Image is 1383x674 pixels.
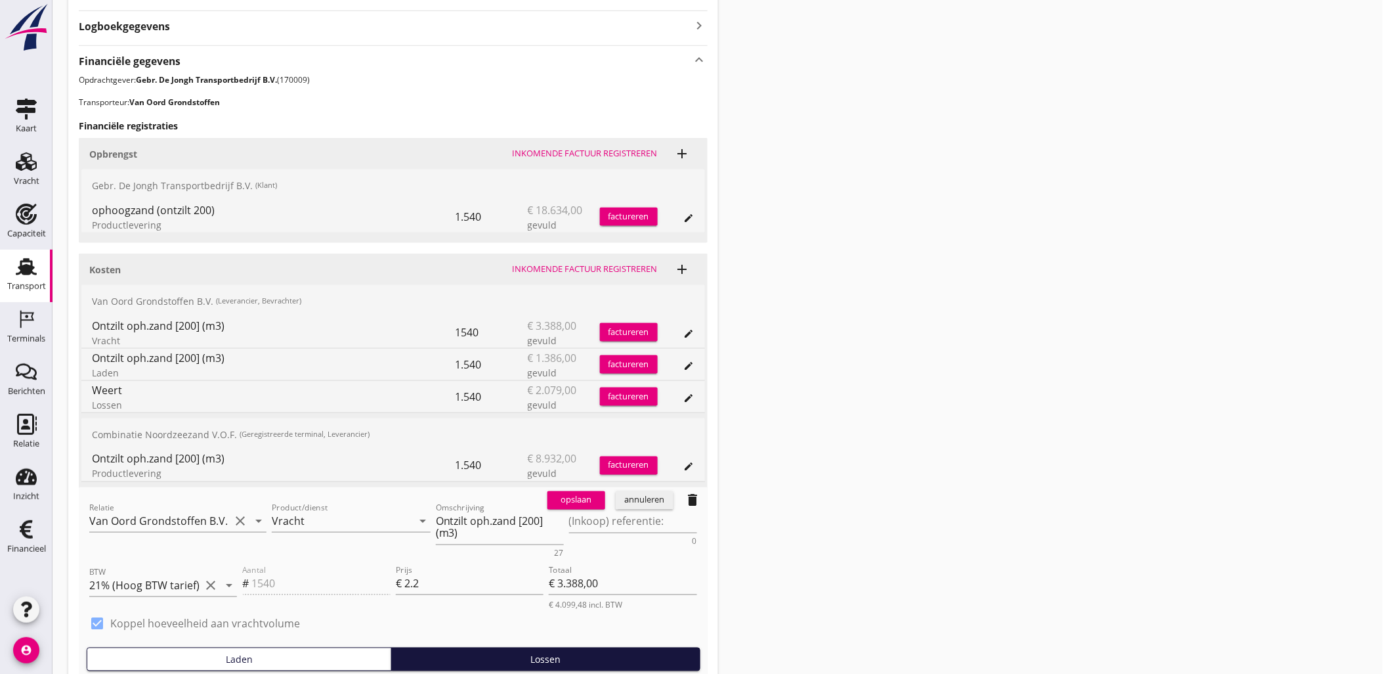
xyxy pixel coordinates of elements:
div: gevuld [528,366,600,380]
div: Productlevering [92,218,456,232]
div: 27 [555,550,564,558]
span: € 8.932,00 [528,451,577,467]
div: factureren [600,390,658,403]
div: Lossen [397,653,694,667]
textarea: (Inkoop) referentie: [569,511,697,533]
div: Ontzilt oph.zand [200] (m3) [92,318,456,334]
i: arrow_drop_down [221,578,237,594]
i: edit [684,213,694,223]
div: Kaart [16,124,37,133]
button: Lossen [391,648,700,671]
input: Totaal [549,573,696,595]
div: Terminals [7,334,45,343]
div: gevuld [528,334,600,348]
strong: Van Oord Grondstoffen [129,97,220,108]
button: factureren [600,355,658,374]
input: Relatie [89,511,230,532]
img: logo-small.a267ee39.svg [3,3,50,52]
div: Berichten [8,387,45,395]
i: arrow_drop_down [251,514,266,529]
div: 1540 [456,317,528,348]
i: account_circle [13,637,39,663]
div: factureren [600,210,658,223]
div: Vracht [14,177,39,185]
button: factureren [600,457,658,475]
textarea: Omschrijving [436,511,564,545]
div: 0 [692,538,697,546]
i: clear [232,514,248,529]
input: Prijs [404,573,543,595]
i: edit [684,361,694,371]
div: ophoogzand (ontzilt 200) [92,202,456,218]
div: annuleren [621,494,668,507]
div: Gebr. De Jongh Transportbedrijf B.V. [81,169,705,201]
div: Transport [7,282,46,290]
div: factureren [600,358,658,371]
p: Transporteur: [79,97,708,108]
div: € [396,576,404,592]
i: delete [685,493,701,508]
small: (Geregistreerde terminal, Leverancier) [240,429,370,440]
div: Inkomende factuur registreren [513,147,658,160]
button: Laden [87,648,392,671]
strong: Opbrengst [89,148,137,160]
div: gevuld [528,218,600,232]
input: Product/dienst [272,511,412,532]
div: Laden [92,366,456,380]
i: clear [203,578,219,594]
div: Ontzilt oph.zand [200] (m3) [92,350,456,366]
i: add [675,261,691,277]
button: factureren [600,323,658,342]
span: € 1.386,00 [528,350,577,366]
div: Lossen [92,398,456,412]
div: 1.540 [456,450,528,482]
i: add [675,146,691,162]
div: Inkomende factuur registreren [513,263,658,276]
div: 1.540 [456,201,528,233]
div: Van Oord Grondstoffen B.V. [81,285,705,317]
h3: Financiële registraties [79,119,708,133]
i: arrow_drop_down [415,514,431,529]
div: factureren [600,326,658,339]
button: Inkomende factuur registreren [507,260,663,279]
button: annuleren [616,491,673,510]
div: Financieel [7,545,46,553]
strong: Logboekgegevens [79,19,170,34]
button: opslaan [547,491,605,510]
strong: Gebr. De Jongh Transportbedrijf B.V. [136,74,277,85]
div: factureren [600,459,658,472]
div: Combinatie Noordzeezand V.O.F. [81,418,705,450]
button: factureren [600,208,658,226]
div: Relatie [13,439,39,448]
span: € 2.079,00 [528,382,577,398]
small: (Klant) [255,180,277,191]
i: keyboard_arrow_right [692,16,708,34]
div: Weert [92,382,456,398]
label: Koppel hoeveelheid aan vrachtvolume [110,618,300,631]
small: (Leverancier, Bevrachter) [216,296,301,307]
p: Opdrachtgever: (170009) [79,74,708,86]
strong: Financiële gegevens [79,54,181,69]
div: Ontzilt oph.zand [200] (m3) [92,451,456,467]
i: keyboard_arrow_up [692,51,708,69]
div: Productlevering [92,467,456,481]
button: factureren [600,388,658,406]
div: 1.540 [456,381,528,413]
div: Inzicht [13,492,39,501]
div: gevuld [528,398,600,412]
div: € 4.099,48 incl. BTW [549,600,696,611]
i: edit [684,328,694,339]
span: € 18.634,00 [528,202,583,218]
div: 1.540 [456,349,528,380]
span: € 3.388,00 [528,318,577,334]
div: Laden [93,653,386,667]
div: gevuld [528,467,600,481]
button: Inkomende factuur registreren [507,145,663,163]
i: edit [684,462,694,472]
i: edit [684,393,694,403]
div: opslaan [553,494,600,507]
div: Vracht [92,334,456,348]
strong: Kosten [89,263,121,276]
input: BTW [89,575,200,596]
div: Capaciteit [7,229,46,238]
